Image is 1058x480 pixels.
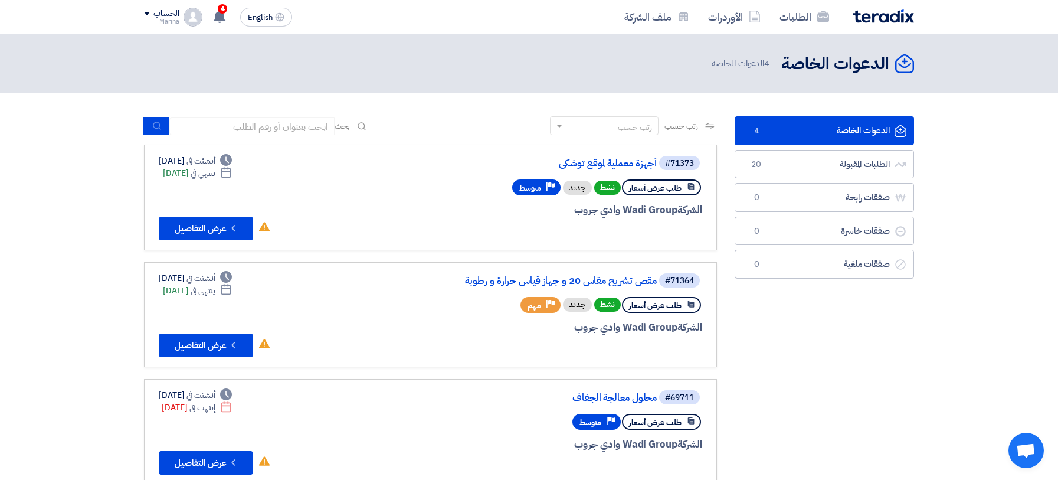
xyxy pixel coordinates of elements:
[248,14,273,22] span: English
[629,417,682,428] span: طلب عرض أسعار
[218,4,227,14] span: 4
[159,155,232,167] div: [DATE]
[189,401,215,414] span: إنتهت في
[421,276,657,286] a: مقص تشريح مقاس 20 و جهاز قياس حرارة و رطوبة
[159,389,232,401] div: [DATE]
[764,57,769,70] span: 4
[735,250,914,279] a: صفقات ملغية0
[153,9,179,19] div: الحساب
[184,8,202,27] img: profile_test.png
[677,203,703,217] span: الشركة
[781,53,889,76] h2: الدعوات الخاصة
[594,298,621,312] span: نشط
[418,320,702,335] div: Wadi Group وادي جروب
[594,181,621,195] span: نشط
[563,298,592,312] div: جديد
[665,159,694,168] div: #71373
[665,394,694,402] div: #69711
[735,116,914,145] a: الدعوات الخاصة4
[664,120,698,132] span: رتب حسب
[615,3,699,31] a: ملف الشركة
[169,117,335,135] input: ابحث بعنوان أو رقم الطلب
[421,158,657,169] a: أجهزة معملية لموقع توشكى
[159,334,253,357] button: عرض التفاصيل
[528,300,541,311] span: مهم
[749,159,764,171] span: 20
[563,181,592,195] div: جديد
[735,150,914,179] a: الطلبات المقبولة20
[629,182,682,194] span: طلب عرض أسعار
[418,437,702,452] div: Wadi Group وادي جروب
[712,57,772,70] span: الدعوات الخاصة
[735,183,914,212] a: صفقات رابحة0
[159,451,253,475] button: عرض التفاصيل
[159,272,232,285] div: [DATE]
[618,121,652,133] div: رتب حسب
[186,155,215,167] span: أنشئت في
[770,3,838,31] a: الطلبات
[735,217,914,246] a: صفقات خاسرة0
[191,167,215,179] span: ينتهي في
[749,192,764,204] span: 0
[519,182,541,194] span: متوسط
[163,285,232,297] div: [DATE]
[159,217,253,240] button: عرض التفاصيل
[749,226,764,237] span: 0
[1008,433,1044,468] a: Open chat
[418,203,702,218] div: Wadi Group وادي جروب
[191,285,215,297] span: ينتهي في
[579,417,601,428] span: متوسط
[665,277,694,285] div: #71364
[421,393,657,403] a: محلول معالجة الجفاف
[162,401,232,414] div: [DATE]
[699,3,770,31] a: الأوردرات
[629,300,682,311] span: طلب عرض أسعار
[240,8,292,27] button: English
[677,320,703,335] span: الشركة
[677,437,703,452] span: الشركة
[853,9,914,23] img: Teradix logo
[186,389,215,401] span: أنشئت في
[749,259,764,270] span: 0
[335,120,350,132] span: بحث
[144,18,179,25] div: Marina
[163,167,232,179] div: [DATE]
[186,272,215,285] span: أنشئت في
[749,125,764,137] span: 4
